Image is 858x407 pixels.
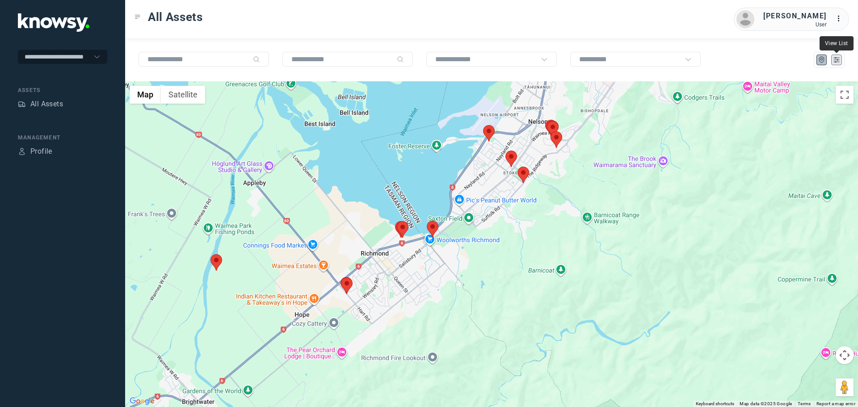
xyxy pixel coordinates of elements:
[740,401,792,406] span: Map data ©2025 Google
[30,146,52,157] div: Profile
[148,9,203,25] span: All Assets
[836,346,854,364] button: Map camera controls
[397,56,404,63] div: Search
[798,401,811,406] a: Terms
[18,147,26,155] div: Profile
[135,14,141,20] div: Toggle Menu
[836,86,854,104] button: Toggle fullscreen view
[818,56,826,64] div: Map
[736,10,754,28] img: avatar.png
[18,134,107,142] div: Management
[833,56,841,64] div: List
[836,13,846,25] div: :
[763,21,827,28] div: User
[836,13,846,24] div: :
[825,40,848,46] span: View List
[18,99,63,109] a: AssetsAll Assets
[816,401,855,406] a: Report a map error
[18,13,89,32] img: Application Logo
[836,378,854,396] button: Drag Pegman onto the map to open Street View
[18,86,107,94] div: Assets
[30,99,63,109] div: All Assets
[161,86,205,104] button: Show satellite imagery
[696,401,734,407] button: Keyboard shortcuts
[836,15,845,22] tspan: ...
[130,86,161,104] button: Show street map
[127,395,157,407] img: Google
[18,100,26,108] div: Assets
[253,56,260,63] div: Search
[18,146,52,157] a: ProfileProfile
[127,395,157,407] a: Open this area in Google Maps (opens a new window)
[763,11,827,21] div: [PERSON_NAME]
